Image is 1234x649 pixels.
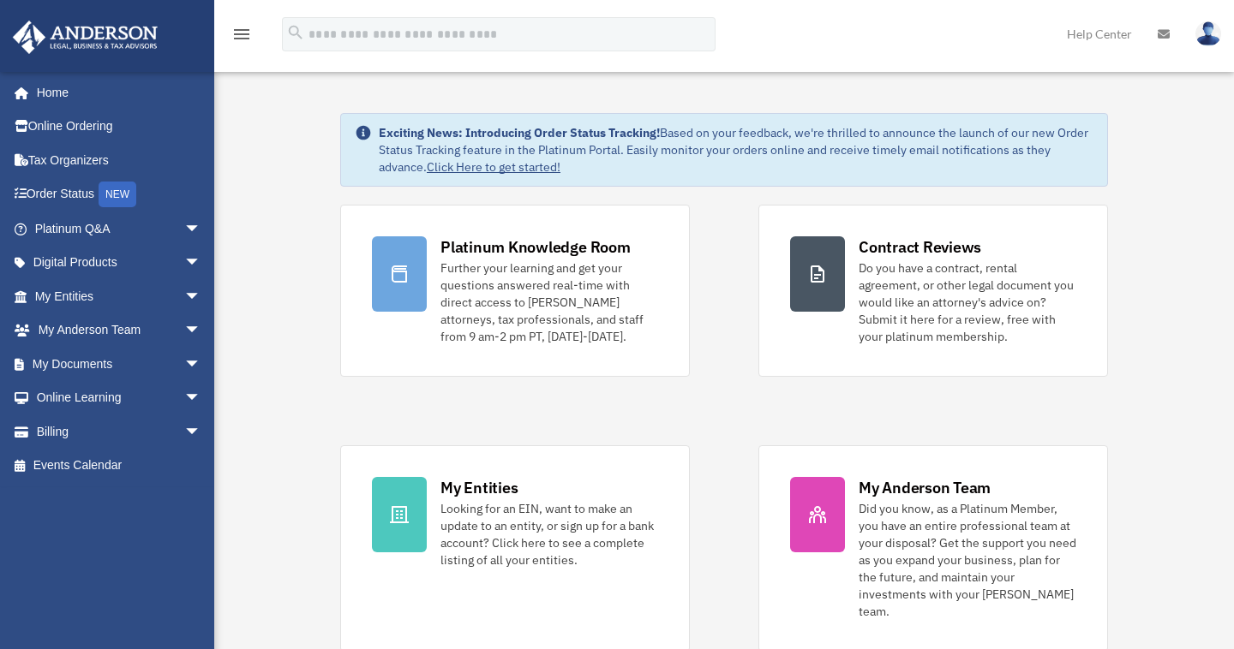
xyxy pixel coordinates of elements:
a: Events Calendar [12,449,227,483]
a: Click Here to get started! [427,159,560,175]
i: search [286,23,305,42]
a: My Anderson Teamarrow_drop_down [12,313,227,348]
a: Online Learningarrow_drop_down [12,381,227,415]
a: Online Ordering [12,110,227,144]
div: Do you have a contract, rental agreement, or other legal document you would like an attorney's ad... [859,259,1076,345]
span: arrow_drop_down [184,414,219,450]
a: Order StatusNEW [12,177,227,212]
i: menu [231,24,252,45]
img: User Pic [1195,21,1221,46]
a: Contract Reviews Do you have a contract, rental agreement, or other legal document you would like... [758,205,1108,377]
span: arrow_drop_down [184,279,219,314]
span: arrow_drop_down [184,347,219,382]
img: Anderson Advisors Platinum Portal [8,21,163,54]
span: arrow_drop_down [184,211,219,247]
strong: Exciting News: Introducing Order Status Tracking! [379,125,660,140]
div: Did you know, as a Platinum Member, you have an entire professional team at your disposal? Get th... [859,500,1076,620]
a: Billingarrow_drop_down [12,414,227,449]
span: arrow_drop_down [184,246,219,281]
a: Platinum Knowledge Room Further your learning and get your questions answered real-time with dire... [340,205,690,377]
div: Further your learning and get your questions answered real-time with direct access to [PERSON_NAM... [440,259,658,345]
div: Looking for an EIN, want to make an update to an entity, or sign up for a bank account? Click her... [440,500,658,569]
div: My Entities [440,477,518,498]
a: Tax Organizers [12,143,227,177]
a: My Documentsarrow_drop_down [12,347,227,381]
a: My Entitiesarrow_drop_down [12,279,227,313]
span: arrow_drop_down [184,381,219,416]
a: menu [231,30,252,45]
span: arrow_drop_down [184,313,219,348]
div: NEW [99,182,136,207]
a: Home [12,75,219,110]
a: Platinum Q&Aarrow_drop_down [12,211,227,246]
div: Contract Reviews [859,236,981,258]
div: Platinum Knowledge Room [440,236,631,258]
a: Digital Productsarrow_drop_down [12,246,227,280]
div: Based on your feedback, we're thrilled to announce the launch of our new Order Status Tracking fe... [379,124,1093,176]
div: My Anderson Team [859,477,991,498]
